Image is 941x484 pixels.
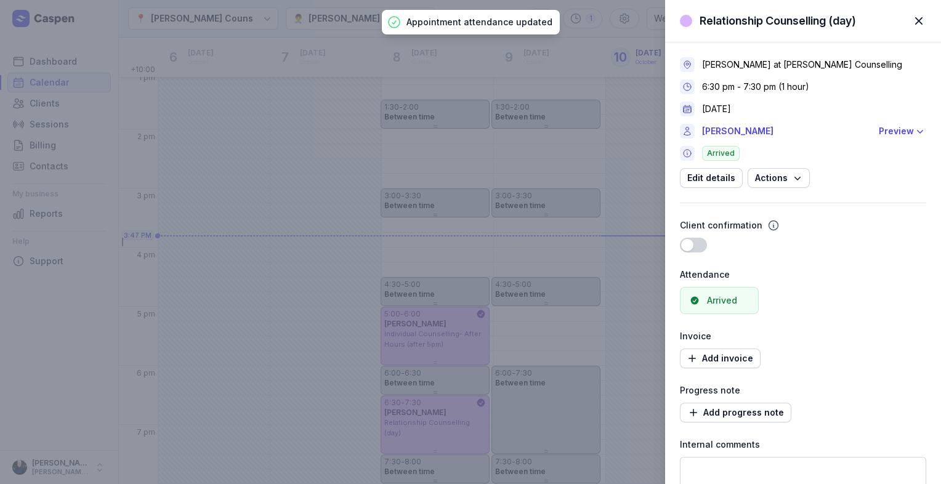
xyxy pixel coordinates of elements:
[680,218,762,233] div: Client confirmation
[702,146,740,161] span: Arrived
[702,81,809,93] div: 6:30 pm - 7:30 pm (1 hour)
[702,124,871,139] a: [PERSON_NAME]
[748,168,810,188] button: Actions
[879,124,926,139] button: Preview
[755,171,802,185] span: Actions
[680,383,926,398] div: Progress note
[680,267,926,282] div: Attendance
[680,437,926,452] div: Internal comments
[700,14,856,28] div: Relationship Counselling (day)
[702,58,902,71] div: [PERSON_NAME] at [PERSON_NAME] Counselling
[687,351,753,366] span: Add invoice
[702,103,731,115] div: [DATE]
[707,294,737,307] div: Arrived
[680,168,743,188] button: Edit details
[687,171,735,185] span: Edit details
[687,405,784,420] span: Add progress note
[680,329,926,344] div: Invoice
[879,124,914,139] div: Preview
